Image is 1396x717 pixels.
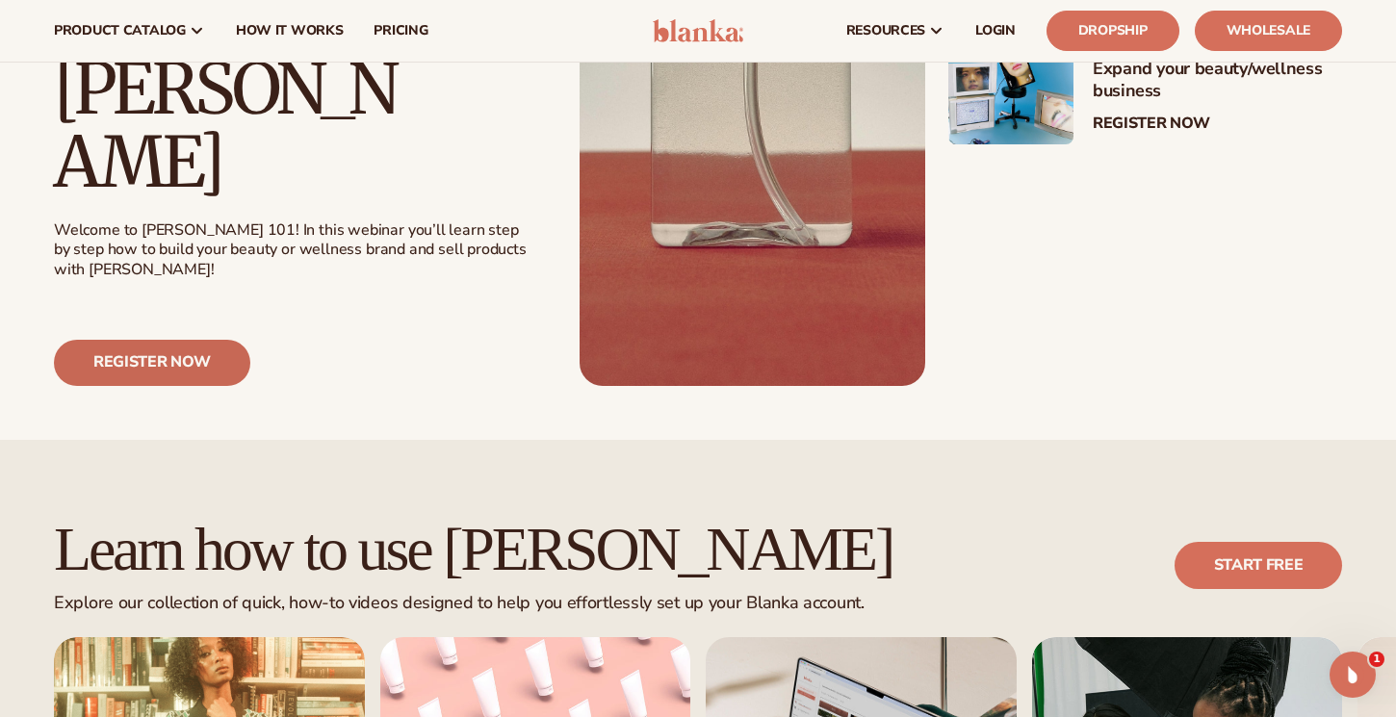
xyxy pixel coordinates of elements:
[54,220,530,280] div: Welcome to [PERSON_NAME] 101! In this webinar you’ll learn step by step how to build your beauty ...
[1093,58,1342,103] h3: Expand your beauty/wellness business
[975,23,1016,38] span: LOGIN
[1175,542,1342,588] a: Start free
[1047,11,1179,51] a: Dropship
[54,23,186,38] span: product catalog
[374,23,427,38] span: pricing
[54,593,892,614] div: Explore our collection of quick, how-to videos designed to help you effortlessly set up your Blan...
[54,340,250,386] a: Register now
[1369,652,1384,667] span: 1
[653,19,744,42] img: logo
[1093,115,1210,133] a: Register Now
[54,517,892,581] h2: Learn how to use [PERSON_NAME]
[846,23,925,38] span: resources
[236,23,344,38] span: How It Works
[1330,652,1376,698] iframe: Intercom live chat
[1195,11,1342,51] a: Wholesale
